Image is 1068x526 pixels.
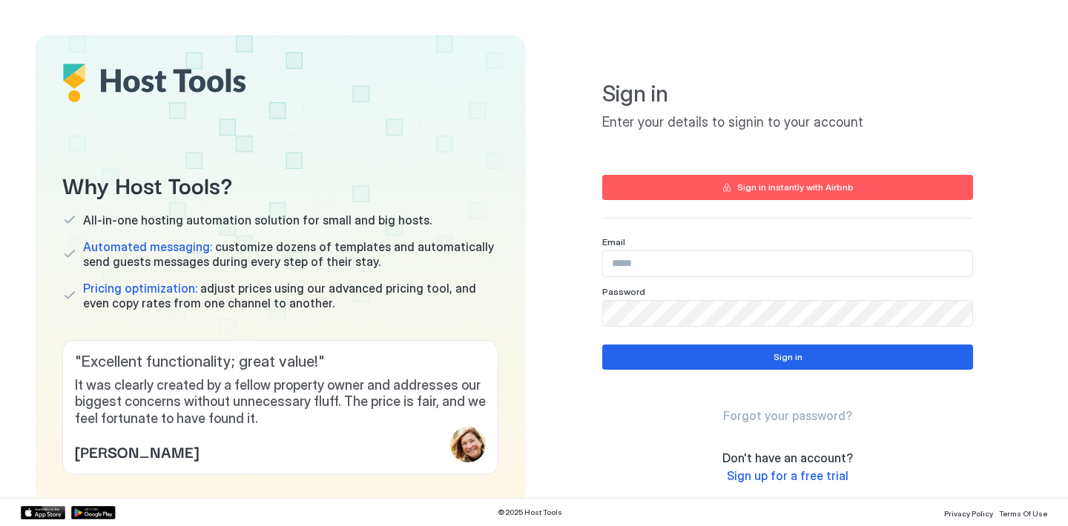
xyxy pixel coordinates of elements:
[999,505,1047,520] a: Terms Of Use
[71,506,116,519] a: Google Play Store
[727,468,848,484] a: Sign up for a free trial
[83,239,498,269] span: customize dozens of templates and automatically send guests messages during every step of their s...
[602,344,973,370] button: Sign in
[944,509,993,518] span: Privacy Policy
[999,509,1047,518] span: Terms Of Use
[727,468,848,483] span: Sign up for a free trial
[83,239,212,254] span: Automated messaging:
[75,440,199,462] span: [PERSON_NAME]
[498,507,562,517] span: © 2025 Host Tools
[83,281,197,296] span: Pricing optimization:
[602,286,645,297] span: Password
[722,450,853,465] span: Don't have an account?
[602,175,973,200] button: Sign in instantly with Airbnb
[737,181,854,194] div: Sign in instantly with Airbnb
[21,506,65,519] a: App Store
[602,80,973,108] span: Sign in
[75,377,486,427] span: It was clearly created by a fellow property owner and addresses our biggest concerns without unne...
[62,167,498,201] span: Why Host Tools?
[603,301,972,326] input: Input Field
[603,251,972,276] input: Input Field
[75,353,486,371] span: " Excellent functionality; great value! "
[944,505,993,520] a: Privacy Policy
[602,236,625,247] span: Email
[723,408,852,424] a: Forgot your password?
[83,213,432,227] span: All-in-one hosting automation solution for small and big hosts.
[602,114,973,131] span: Enter your details to signin to your account
[83,281,498,310] span: adjust prices using our advanced pricing tool, and even copy rates from one channel to another.
[774,350,802,364] div: Sign in
[723,408,852,423] span: Forgot your password?
[450,427,486,462] div: profile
